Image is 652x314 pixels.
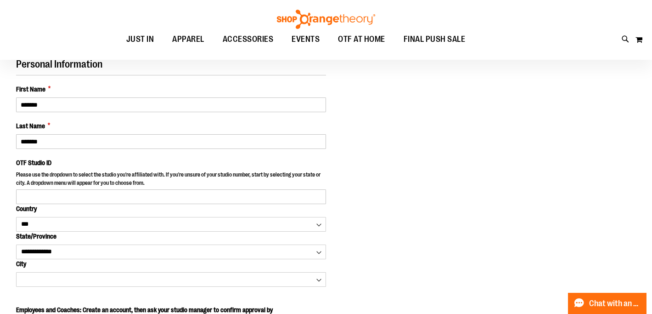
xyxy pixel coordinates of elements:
[16,260,26,268] span: City
[16,159,51,166] span: OTF Studio ID
[16,85,45,94] span: First Name
[292,29,320,50] span: EVENTS
[589,299,641,308] span: Chat with an Expert
[338,29,385,50] span: OTF AT HOME
[16,171,326,189] p: Please use the dropdown to select the studio you're affiliated with. If you're unsure of your stu...
[16,58,102,70] span: Personal Information
[223,29,274,50] span: ACCESSORIES
[404,29,466,50] span: FINAL PUSH SALE
[16,233,56,240] span: State/Province
[275,10,377,29] img: Shop Orangetheory
[172,29,204,50] span: APPAREL
[16,205,37,212] span: Country
[16,121,45,131] span: Last Name
[568,293,647,314] button: Chat with an Expert
[126,29,154,50] span: JUST IN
